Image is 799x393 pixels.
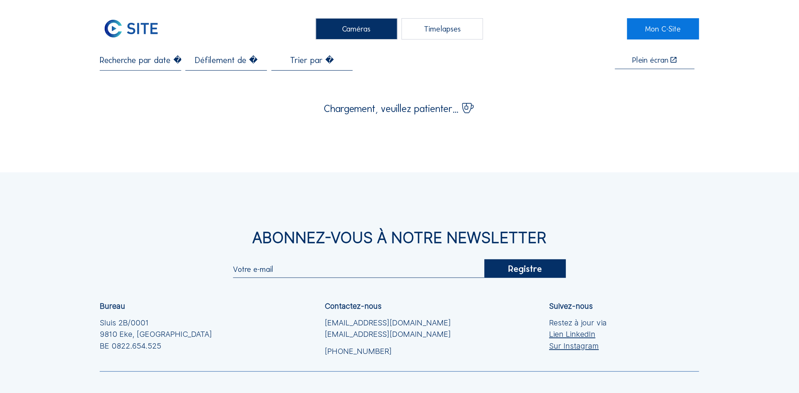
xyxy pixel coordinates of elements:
[549,318,607,327] font: Restez à jour via
[325,346,451,357] a: [PHONE_NUMBER]
[627,18,699,39] a: Mon C-Site
[325,317,451,328] a: [EMAIL_ADDRESS][DOMAIN_NAME]
[324,104,459,114] span: Chargement, veuillez patienter...
[316,18,397,39] div: Caméras
[632,56,669,64] div: Plein écran
[100,317,212,352] div: Sluis 2B/0001 9810 Eke, [GEOGRAPHIC_DATA] BE 0822.654.525
[549,302,593,310] div: Suivez-nous
[549,328,607,340] a: Lien LinkedIn
[485,259,566,278] div: Registre
[100,18,172,39] a: C-SITE Logo
[100,302,125,310] div: Bureau
[402,18,483,39] div: Timelapses
[100,230,699,245] div: Abonnez-vous à notre newsletter
[100,55,181,65] input: Recherche par date �
[325,302,381,310] div: Contactez-nous
[549,340,607,352] a: Sur Instagram
[100,18,162,39] img: C-SITE Logo
[325,328,451,340] a: [EMAIL_ADDRESS][DOMAIN_NAME]
[233,265,485,274] input: Votre e-mail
